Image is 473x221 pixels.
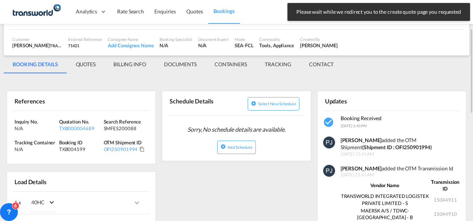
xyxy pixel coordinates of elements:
[13,175,49,188] div: Load Details
[139,147,145,152] md-icon: Click to Copy
[117,8,144,15] span: Rate Search
[50,42,157,48] span: TRANSWORLD INTEGRATED LOGISTEK PRIVATE LIMITED
[168,94,235,112] div: Schedule Details
[104,119,141,125] span: Search Reference
[15,140,55,145] span: Tracking Container
[323,165,335,177] img: 9seF9gAAAAGSURBVAMAowvrW6TakD8AAAAASUVORK5CYII=
[235,42,253,49] div: SEA-FCL
[104,146,138,153] div: OFI250901994
[15,119,38,125] span: Inquiry No.
[4,55,67,73] md-tab-item: BOOKING DETAILS
[221,144,226,149] md-icon: icon-plus-circle
[259,36,294,42] div: Commodity
[21,194,61,212] md-select: Choose
[132,198,141,207] md-icon: icons/ic_keyboard_arrow_right_black_24px.svg
[198,36,229,42] div: Document Expert
[59,119,89,125] span: Quotation No.
[323,137,335,148] img: 9seF9gAAAAGSURBVAMAowvrW6TakD8AAAAASUVORK5CYII=
[76,8,97,15] span: Analytics
[429,192,461,206] td: 15044911
[104,125,147,132] div: SMFES200088
[160,42,192,49] div: N/A
[59,125,102,132] div: TXB000004689
[160,36,192,42] div: Booking Specialist
[228,145,252,150] span: Add Schedule
[235,36,253,42] div: Mode
[108,36,154,42] div: Consignee Name
[155,55,206,73] md-tab-item: DOCUMENTS
[341,165,382,172] strong: [PERSON_NAME]
[217,141,255,154] button: icon-plus-circleAdd Schedule
[68,36,102,42] div: External Reference
[104,55,155,73] md-tab-item: BILLING INFO
[198,42,229,49] div: N/A
[362,144,432,150] strong: (Shipment ID : OFI250901994)
[251,101,256,106] md-icon: icon-plus-circle
[294,8,463,16] span: Please wait while we redirect you to the create quote page you requested
[4,55,342,73] md-pagination-wrapper: Use the left and right arrow keys to navigate between tabs
[11,3,61,20] img: f753ae806dec11f0841701cdfdf085c0.png
[341,172,461,178] span: [DATE] 11:41 AM
[12,36,62,42] div: Customer
[341,137,382,143] strong: [PERSON_NAME]
[300,36,338,42] div: Created By
[67,55,104,73] md-tab-item: QUOTES
[431,179,459,192] strong: Transmission ID
[258,101,296,106] span: Select new schedule
[12,42,62,49] div: [PERSON_NAME]
[184,122,289,137] span: Sorry, No schedule details are available.
[300,55,342,73] md-tab-item: CONTACT
[248,97,299,111] button: icon-plus-circleSelect new schedule
[429,207,461,221] td: 15044910
[59,146,102,153] div: TXB004599
[13,94,80,107] div: References
[341,115,382,121] span: Booking Received
[154,8,176,15] span: Enquiries
[68,43,79,48] span: 71421
[341,207,429,221] td: MAERSK A/S / TDWC-[GEOGRAPHIC_DATA] - B
[206,55,256,73] md-tab-item: CONTAINERS
[15,146,57,153] div: N/A
[341,192,429,206] td: TRANSWORLD INTEGRATED LOGISTEK PRIVATE LIMITED - S
[256,55,300,73] md-tab-item: TRACKING
[213,8,235,14] span: Bookings
[323,94,390,107] div: Updates
[108,42,154,49] div: Add Consignee Name
[370,182,399,188] strong: Vendor Name
[341,137,461,151] div: added the OTM Shipment
[259,42,294,49] div: Tools, Appliance
[341,151,461,157] span: [DATE] 11:41 AM
[104,140,142,145] span: OTM Shipment ID
[15,193,81,212] div: 1 x
[15,125,57,132] div: N/A
[341,165,461,172] div: added the OTM Transmission Id
[59,140,83,145] span: Booking ID
[300,42,338,49] div: Pratik Jaiswal
[323,116,335,128] md-icon: icon-checkbox-marked-circle
[7,7,129,15] body: Editor, editor4
[341,124,367,128] span: [DATE] 3:40 PM
[186,8,203,15] span: Quotes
